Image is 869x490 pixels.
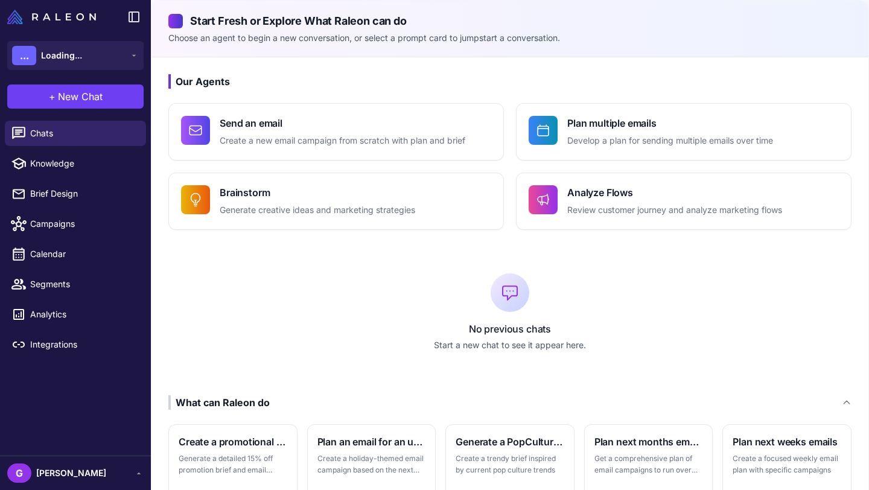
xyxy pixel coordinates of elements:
[7,84,144,109] button: +New Chat
[567,203,782,217] p: Review customer journey and analyze marketing flows
[30,157,136,170] span: Knowledge
[5,302,146,327] a: Analytics
[58,89,103,104] span: New Chat
[168,31,851,45] p: Choose an agent to begin a new conversation, or select a prompt card to jumpstart a conversation.
[7,41,144,70] button: ...Loading...
[5,151,146,176] a: Knowledge
[168,322,851,336] p: No previous chats
[317,434,426,449] h3: Plan an email for an upcoming holiday
[733,434,841,449] h3: Plan next weeks emails
[30,338,136,351] span: Integrations
[5,241,146,267] a: Calendar
[220,116,465,130] h4: Send an email
[5,272,146,297] a: Segments
[168,395,270,410] div: What can Raleon do
[567,116,773,130] h4: Plan multiple emails
[594,453,703,476] p: Get a comprehensive plan of email campaigns to run over the next month
[220,134,465,148] p: Create a new email campaign from scratch with plan and brief
[179,453,287,476] p: Generate a detailed 15% off promotion brief and email design
[516,103,851,161] button: Plan multiple emailsDevelop a plan for sending multiple emails over time
[456,453,564,476] p: Create a trendy brief inspired by current pop culture trends
[12,46,36,65] div: ...
[30,278,136,291] span: Segments
[220,185,415,200] h4: Brainstorm
[567,134,773,148] p: Develop a plan for sending multiple emails over time
[5,332,146,357] a: Integrations
[36,466,106,480] span: [PERSON_NAME]
[30,308,136,321] span: Analytics
[30,127,136,140] span: Chats
[516,173,851,230] button: Analyze FlowsReview customer journey and analyze marketing flows
[456,434,564,449] h3: Generate a PopCulture themed brief
[567,185,782,200] h4: Analyze Flows
[41,49,82,62] span: Loading...
[594,434,703,449] h3: Plan next months emails
[30,247,136,261] span: Calendar
[5,181,146,206] a: Brief Design
[5,211,146,237] a: Campaigns
[7,10,101,24] a: Raleon Logo
[168,13,851,29] h2: Start Fresh or Explore What Raleon can do
[7,463,31,483] div: G
[5,121,146,146] a: Chats
[168,173,504,230] button: BrainstormGenerate creative ideas and marketing strategies
[168,103,504,161] button: Send an emailCreate a new email campaign from scratch with plan and brief
[49,89,56,104] span: +
[220,203,415,217] p: Generate creative ideas and marketing strategies
[30,217,136,231] span: Campaigns
[317,453,426,476] p: Create a holiday-themed email campaign based on the next major holiday
[168,74,851,89] h3: Our Agents
[733,453,841,476] p: Create a focused weekly email plan with specific campaigns
[179,434,287,449] h3: Create a promotional brief and email
[168,339,851,352] p: Start a new chat to see it appear here.
[30,187,136,200] span: Brief Design
[7,10,96,24] img: Raleon Logo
